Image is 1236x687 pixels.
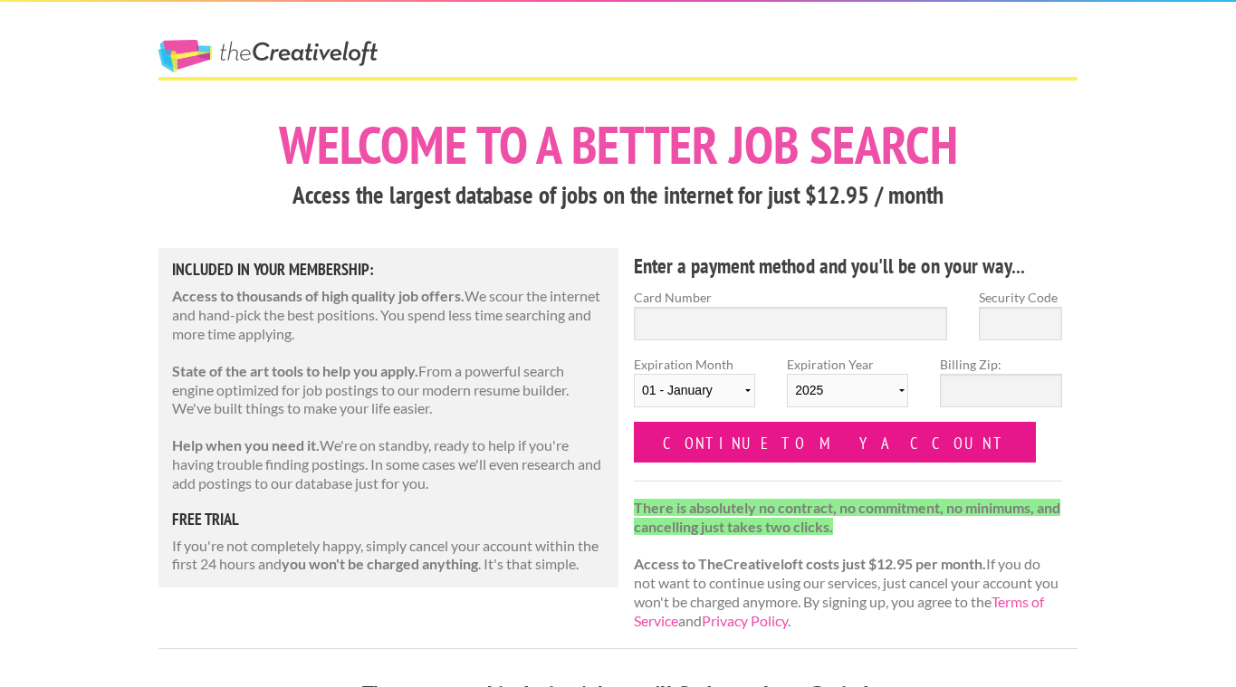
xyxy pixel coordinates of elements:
p: We're on standby, ready to help if you're having trouble finding postings. In some cases we'll ev... [172,436,605,492]
strong: Access to thousands of high quality job offers. [172,287,465,304]
p: From a powerful search engine optimized for job postings to our modern resume builder. We've buil... [172,362,605,418]
label: Billing Zip: [940,355,1061,374]
p: If you do not want to continue using our services, just cancel your account you won't be charged ... [634,499,1062,631]
strong: you won't be charged anything [282,555,478,572]
select: Expiration Year [787,374,908,407]
label: Expiration Year [787,355,908,422]
strong: Help when you need it. [172,436,320,453]
input: Continue to my account [634,422,1036,463]
strong: There is absolutely no contract, no commitment, no minimums, and cancelling just takes two clicks. [634,499,1060,535]
label: Card Number [634,288,947,307]
p: If you're not completely happy, simply cancel your account within the first 24 hours and . It's t... [172,537,605,575]
select: Expiration Month [634,374,755,407]
a: Terms of Service [634,593,1044,629]
strong: State of the art tools to help you apply. [172,362,418,379]
a: The Creative Loft [158,40,378,72]
h1: Welcome to a better job search [158,119,1078,171]
h5: Included in Your Membership: [172,262,605,278]
p: We scour the internet and hand-pick the best positions. You spend less time searching and more ti... [172,287,605,343]
strong: Access to TheCreativeloft costs just $12.95 per month. [634,555,986,572]
a: Privacy Policy [702,612,788,629]
h3: Access the largest database of jobs on the internet for just $12.95 / month [158,178,1078,213]
label: Security Code [979,288,1062,307]
label: Expiration Month [634,355,755,422]
h5: free trial [172,511,605,528]
h4: Enter a payment method and you'll be on your way... [634,252,1062,281]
